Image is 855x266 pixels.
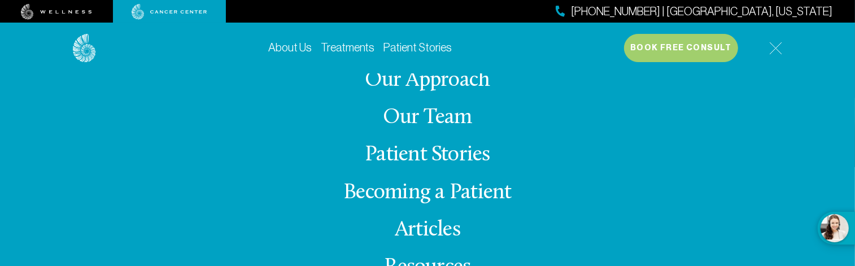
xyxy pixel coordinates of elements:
img: icon-hamburger [769,42,782,55]
a: About Us [268,41,312,54]
a: Becoming a Patient [343,182,511,204]
a: Patient Stories [365,144,490,166]
a: Our Team [383,107,472,129]
button: Book Free Consult [624,34,738,62]
a: [PHONE_NUMBER] | [GEOGRAPHIC_DATA], [US_STATE] [556,3,832,20]
a: Patient Stories [384,41,452,54]
img: cancer center [132,4,207,20]
a: Our Approach [365,69,490,91]
span: [PHONE_NUMBER] | [GEOGRAPHIC_DATA], [US_STATE] [571,3,832,20]
img: wellness [21,4,92,20]
a: Treatments [321,41,375,54]
img: logo [73,34,96,63]
a: Articles [395,219,460,241]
